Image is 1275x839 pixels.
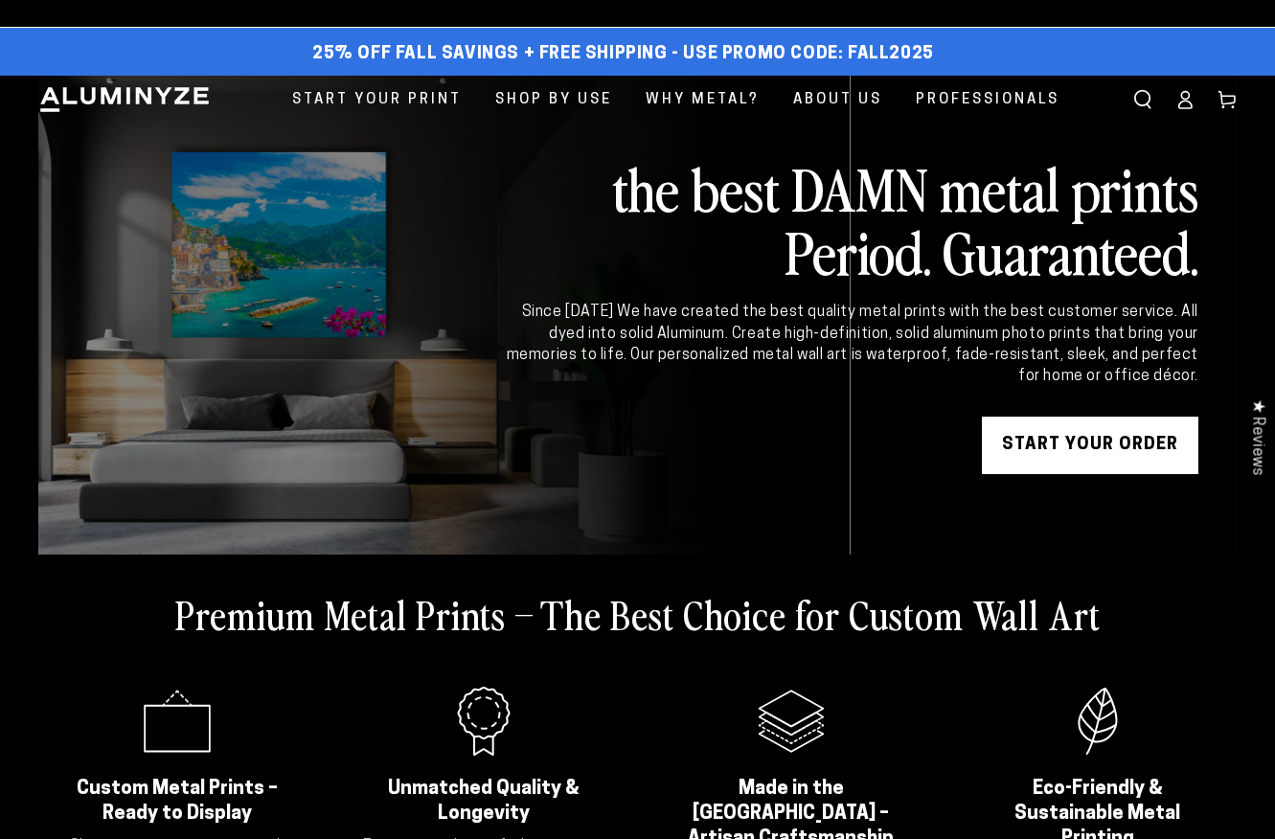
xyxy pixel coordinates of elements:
[312,44,934,65] span: 25% off FALL Savings + Free Shipping - Use Promo Code: FALL2025
[175,589,1101,639] h2: Premium Metal Prints – The Best Choice for Custom Wall Art
[779,76,897,125] a: About Us
[495,87,612,113] span: Shop By Use
[503,156,1198,283] h2: the best DAMN metal prints Period. Guaranteed.
[1122,79,1164,121] summary: Search our site
[916,87,1059,113] span: Professionals
[503,302,1198,388] div: Since [DATE] We have created the best quality metal prints with the best customer service. All dy...
[38,85,211,114] img: Aluminyze
[646,87,760,113] span: Why Metal?
[631,76,774,125] a: Why Metal?
[481,76,626,125] a: Shop By Use
[292,87,462,113] span: Start Your Print
[369,777,599,827] h2: Unmatched Quality & Longevity
[793,87,882,113] span: About Us
[278,76,476,125] a: Start Your Print
[1239,384,1275,490] div: Click to open Judge.me floating reviews tab
[62,777,292,827] h2: Custom Metal Prints – Ready to Display
[901,76,1074,125] a: Professionals
[982,417,1198,474] a: START YOUR Order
